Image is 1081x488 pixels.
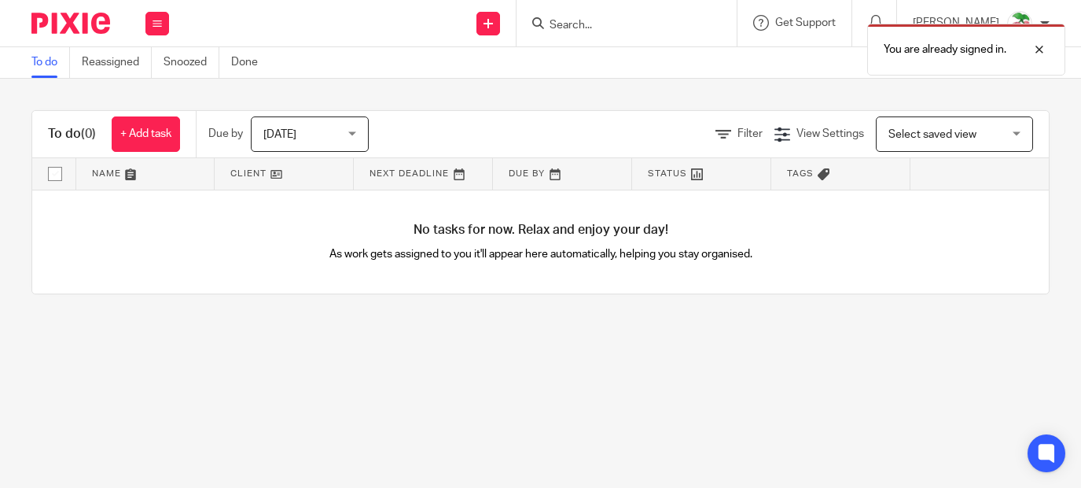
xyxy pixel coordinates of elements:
[737,128,763,139] span: Filter
[888,129,976,140] span: Select saved view
[31,13,110,34] img: Pixie
[796,128,864,139] span: View Settings
[208,126,243,142] p: Due by
[787,169,814,178] span: Tags
[81,128,96,140] span: (0)
[112,116,180,152] a: + Add task
[48,126,96,142] h1: To do
[1007,11,1032,36] img: Cherubi-Pokemon-PNG-Isolated-HD.png
[164,47,219,78] a: Snoozed
[231,47,270,78] a: Done
[286,246,795,262] p: As work gets assigned to you it'll appear here automatically, helping you stay organised.
[32,222,1049,238] h4: No tasks for now. Relax and enjoy your day!
[31,47,70,78] a: To do
[884,42,1006,57] p: You are already signed in.
[82,47,152,78] a: Reassigned
[263,129,296,140] span: [DATE]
